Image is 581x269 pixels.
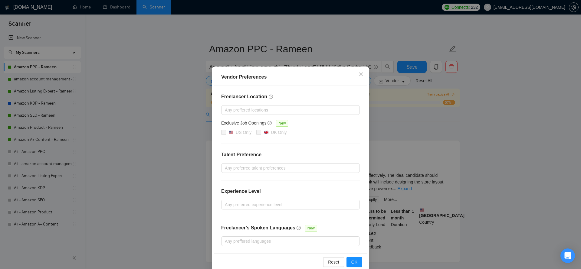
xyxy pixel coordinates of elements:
h5: Exclusive Job Openings [221,120,266,126]
div: UK Only [271,129,287,136]
div: Open Intercom Messenger [560,248,575,263]
div: Vendor Preferences [221,73,360,81]
button: Reset [323,257,344,267]
h4: Talent Preference [221,151,360,158]
h4: Freelancer Location [221,93,360,100]
img: 🇺🇸 [229,130,233,134]
span: question-circle [297,225,301,230]
span: close [359,72,363,77]
h4: Experience Level [221,188,261,195]
span: question-circle [269,94,274,99]
h4: Freelancer's Spoken Languages [221,224,295,232]
span: question-circle [268,121,272,125]
span: Reset [328,259,339,265]
span: New [305,225,317,232]
button: OK [346,257,362,267]
div: US Only [236,129,251,136]
button: Close [353,66,369,83]
span: New [276,120,288,127]
img: 🇬🇧 [264,130,268,134]
span: OK [351,259,357,265]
